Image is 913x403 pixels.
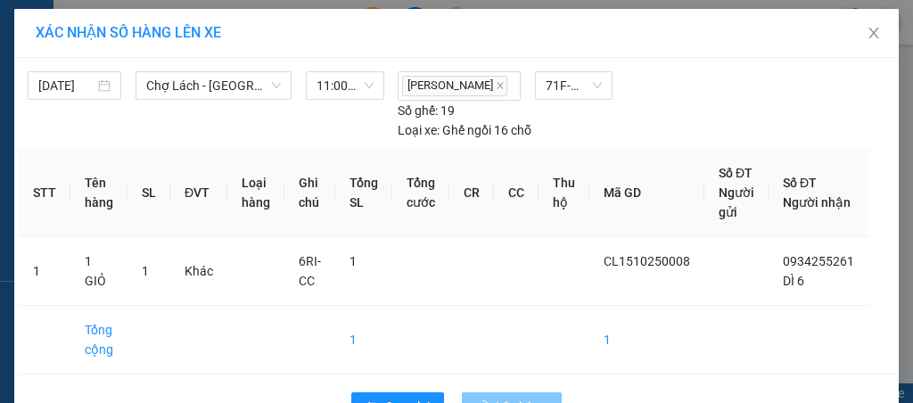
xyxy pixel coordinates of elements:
[496,81,505,90] span: close
[867,26,881,40] span: close
[13,94,160,115] div: 30.000
[335,306,392,374] td: 1
[402,76,507,96] span: [PERSON_NAME]
[589,306,704,374] td: 1
[849,9,899,59] button: Close
[539,149,589,237] th: Thu hộ
[188,124,212,149] span: SL
[15,58,158,83] div: 0332204491
[19,149,70,237] th: STT
[449,149,494,237] th: CR
[335,149,392,237] th: Tổng SL
[783,176,817,190] span: Số ĐT
[398,120,531,140] div: Ghế ngồi 16 chỗ
[36,24,221,41] span: XÁC NHẬN SỐ HÀNG LÊN XE
[299,254,321,288] span: 6RI-CC
[38,76,95,95] input: 15/10/2025
[546,72,602,99] span: 71F-00.247
[170,37,324,58] div: LƯỢM
[15,37,158,58] div: TUYỀN
[783,274,804,288] span: DÌ 6
[127,149,170,237] th: SL
[494,149,539,237] th: CC
[350,254,357,268] span: 1
[317,72,374,99] span: 11:00 - 71F-00.247
[719,185,754,219] span: Người gửi
[398,120,440,140] span: Loại xe:
[170,237,227,306] td: Khác
[142,264,149,278] span: 1
[719,166,753,180] span: Số ĐT
[15,17,43,36] span: Gửi:
[398,101,455,120] div: 19
[170,17,213,36] span: Nhận:
[70,149,127,237] th: Tên hàng
[589,149,704,237] th: Mã GD
[15,15,158,37] div: Chợ Lách
[604,254,690,268] span: CL1510250008
[170,15,324,37] div: Sài Gòn
[15,126,324,148] div: Tên hàng: THÙNG ( : 1 )
[783,254,854,268] span: 0934255261
[398,101,438,120] span: Số ghế:
[13,95,41,114] span: CR :
[70,237,127,306] td: 1 GIỎ
[170,58,324,83] div: 0833345333
[392,149,449,237] th: Tổng cước
[783,195,851,210] span: Người nhận
[284,149,335,237] th: Ghi chú
[146,72,281,99] span: Chợ Lách - Sài Gòn
[70,306,127,374] td: Tổng cộng
[227,149,284,237] th: Loại hàng
[271,80,282,91] span: down
[170,149,227,237] th: ĐVT
[19,237,70,306] td: 1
